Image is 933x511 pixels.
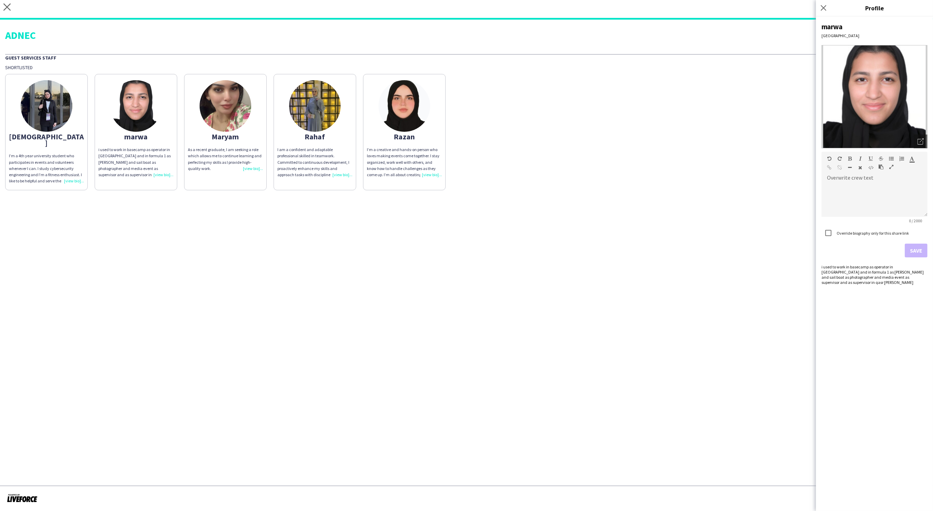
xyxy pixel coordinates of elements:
[821,264,927,285] div: i used to work in basecamp as operator in [GEOGRAPHIC_DATA] and in formula 1 as [PERSON_NAME] and...
[821,45,927,148] img: Crew avatar or photo
[837,156,842,161] button: Redo
[899,156,904,161] button: Ordered List
[200,80,251,132] img: thumb-131c7d98-8ea9-4800-8753-e294ab089eba.jpg
[9,134,84,146] div: [DEMOGRAPHIC_DATA]
[816,3,933,12] h3: Profile
[5,30,928,40] div: ADNEC
[821,33,927,38] div: [GEOGRAPHIC_DATA]
[98,134,173,140] div: marwa
[367,147,442,178] div: I’m a creative and hands-on person who loves making events come together. I stay organized, work ...
[277,134,352,140] div: Rahaf
[188,134,263,140] div: Maryam
[858,165,863,170] button: Clear Formatting
[858,156,863,161] button: Italic
[110,80,162,132] img: thumb-6805682669dc7.jpg
[21,80,72,132] img: thumb-67a9c4d2d88dd.jpeg
[835,231,909,236] label: Override biography only for this share link
[5,64,928,71] div: Shortlisted
[868,156,873,161] button: Underline
[289,80,341,132] img: thumb-68cdace0536ca.jpeg
[367,134,442,140] div: Razan
[889,164,894,170] button: Fullscreen
[5,54,928,61] div: Guest Services Staff
[277,147,352,178] div: I am a confident and adaptable professional skilled in teamwork. Committed to continuous developm...
[914,135,927,148] div: Open photos pop-in
[9,153,84,184] div: I’m a 4th year university student who participates in events and volunteers whenever I can. I stu...
[910,156,914,161] button: Text Color
[827,156,832,161] button: Undo
[379,80,430,132] img: thumb-6744b94496907.jpeg
[821,22,927,31] div: marwa
[903,218,927,223] span: 0 / 2000
[848,165,852,170] button: Horizontal Line
[7,493,38,503] img: Powered by Liveforce
[868,165,873,170] button: HTML Code
[98,147,173,178] div: i used to work in basecamp as operator in [GEOGRAPHIC_DATA] and in formula 1 as [PERSON_NAME] and...
[879,164,883,170] button: Paste as plain text
[188,147,263,172] div: As a recent graduate, I am seeking a role which allows me to continue learning and perfecting my ...
[848,156,852,161] button: Bold
[879,156,883,161] button: Strikethrough
[889,156,894,161] button: Unordered List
